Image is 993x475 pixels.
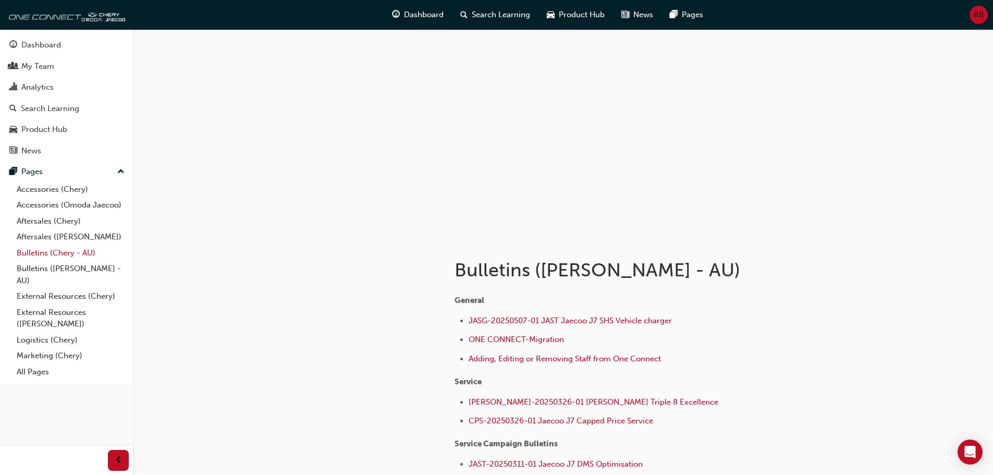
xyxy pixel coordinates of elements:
a: guage-iconDashboard [384,4,452,26]
a: news-iconNews [613,4,661,26]
div: News [21,145,41,157]
button: Pages [4,162,129,181]
span: Service Campaign Bulletins [455,439,558,448]
span: Product Hub [559,9,605,21]
a: Accessories (Omoda Jaecoo) [13,197,129,213]
a: Adding, Editing or Removing Staff from One Connect [469,354,661,363]
div: Analytics [21,81,54,93]
span: News [633,9,653,21]
span: chart-icon [9,83,17,92]
a: search-iconSearch Learning [452,4,538,26]
span: car-icon [547,8,555,21]
span: people-icon [9,62,17,71]
a: JASG-20250507-01 JAST Jaecoo J7 SHS Vehicle charger [469,316,672,325]
span: pages-icon [9,167,17,177]
span: guage-icon [392,8,400,21]
span: prev-icon [115,454,122,467]
a: My Team [4,57,129,76]
span: guage-icon [9,41,17,50]
a: CPS-20250326-01 Jaecoo J7 Capped Price Service [469,416,653,425]
span: Dashboard [404,9,444,21]
a: Aftersales ([PERSON_NAME]) [13,229,129,245]
span: news-icon [621,8,629,21]
a: Product Hub [4,120,129,139]
div: Search Learning [21,103,79,115]
div: Pages [21,166,43,178]
img: oneconnect [5,4,125,25]
button: RB [970,6,988,24]
a: External Resources ([PERSON_NAME]) [13,305,129,332]
div: My Team [21,60,54,72]
a: ONE CONNECT-Migration [469,335,564,344]
a: Accessories (Chery) [13,181,129,198]
span: up-icon [117,165,125,179]
span: news-icon [9,147,17,156]
a: car-iconProduct Hub [538,4,613,26]
a: Bulletins (Chery - AU) [13,245,129,261]
a: Analytics [4,78,129,97]
div: Open Intercom Messenger [958,440,983,465]
span: search-icon [460,8,468,21]
div: Product Hub [21,124,67,136]
a: All Pages [13,364,129,380]
a: Marketing (Chery) [13,348,129,364]
span: pages-icon [670,8,678,21]
button: DashboardMy TeamAnalyticsSearch LearningProduct HubNews [4,33,129,162]
a: Bulletins ([PERSON_NAME] - AU) [13,261,129,288]
a: [PERSON_NAME]-20250326-01 [PERSON_NAME] Triple 8 Excellence [469,397,718,407]
a: Dashboard [4,35,129,55]
h1: Bulletins ([PERSON_NAME] - AU) [455,259,796,282]
a: External Resources (Chery) [13,288,129,305]
span: RB [974,9,984,21]
a: pages-iconPages [661,4,712,26]
span: General [455,296,484,305]
span: Service [455,377,482,386]
span: car-icon [9,125,17,135]
a: JAST-20250311-01 Jaecoo J7 DMS Optimisation [469,459,643,469]
a: Logistics (Chery) [13,332,129,348]
span: Pages [682,9,703,21]
a: News [4,141,129,161]
a: Search Learning [4,99,129,118]
div: Dashboard [21,39,61,51]
a: Aftersales (Chery) [13,213,129,229]
span: Search Learning [472,9,530,21]
span: search-icon [9,104,17,114]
